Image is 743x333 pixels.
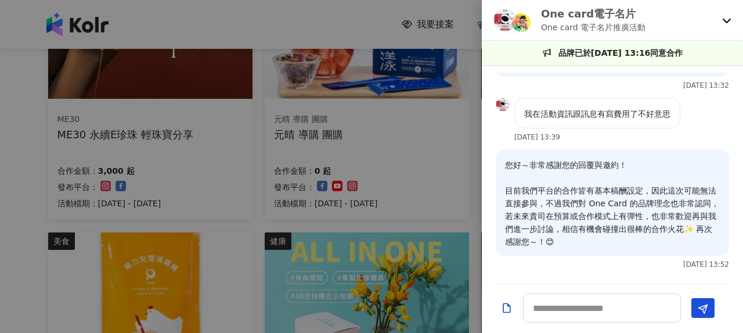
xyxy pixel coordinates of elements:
[541,21,645,34] p: One card 電子名片推廣活動
[505,159,720,248] p: 您好～非常感謝您的回覆與邀約！ 目前我們平台的合作皆有基本稿酬設定，因此這次可能無法直接參與，不過我們對 One Card 的品牌理念也非常認同，若未來貴司在預算或合作模式上有彈性，也非常歡迎再...
[512,13,531,32] img: KOL Avatar
[541,6,645,21] p: One card電子名片
[524,108,670,120] p: 我在活動資訊跟訊息有寫費用了不好意思
[496,98,510,112] img: KOL Avatar
[683,81,729,89] p: [DATE] 13:32
[514,133,560,141] p: [DATE] 13:39
[691,298,715,318] button: Send
[558,46,683,59] p: 品牌已於[DATE] 13:16同意合作
[501,298,513,318] button: Add a file
[683,260,729,268] p: [DATE] 13:52
[493,9,517,32] img: KOL Avatar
